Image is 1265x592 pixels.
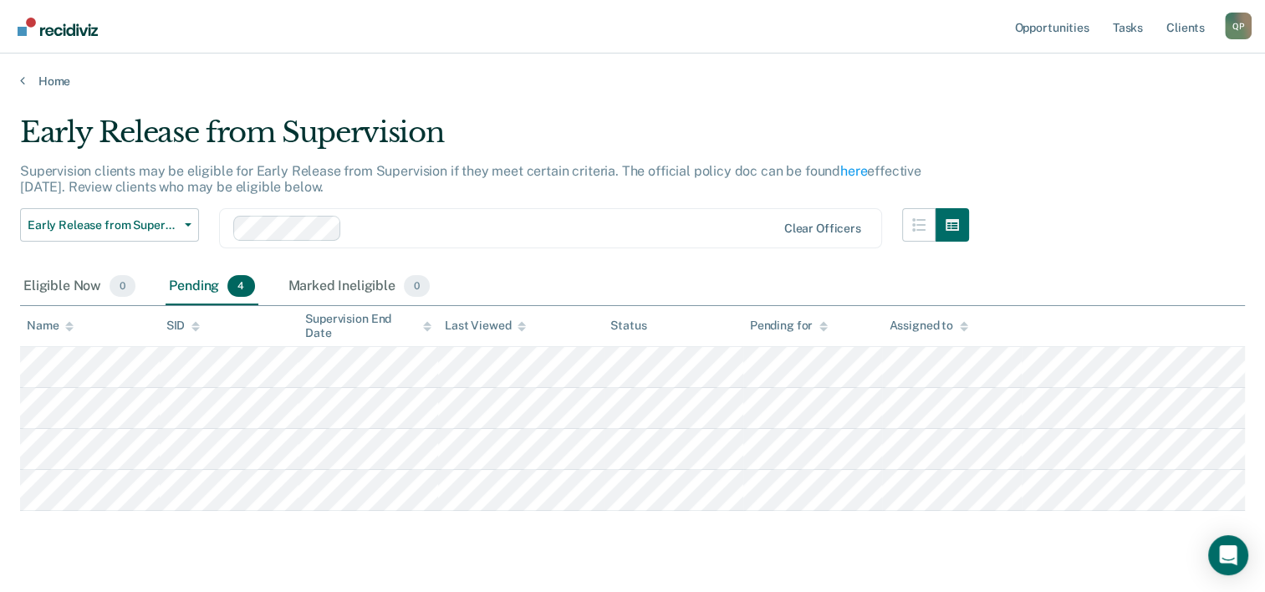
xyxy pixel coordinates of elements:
div: Early Release from Supervision [20,115,969,163]
div: Eligible Now0 [20,268,139,305]
span: 0 [404,275,430,297]
div: Clear officers [784,222,861,236]
div: SID [166,319,201,333]
p: Supervision clients may be eligible for Early Release from Supervision if they meet certain crite... [20,163,921,195]
div: Q P [1225,13,1252,39]
div: Pending for [750,319,828,333]
span: 0 [110,275,135,297]
span: 4 [227,275,254,297]
a: here [840,163,867,179]
a: Home [20,74,1245,89]
div: Open Intercom Messenger [1208,535,1248,575]
button: Profile dropdown button [1225,13,1252,39]
div: Name [27,319,74,333]
span: Early Release from Supervision [28,218,178,232]
div: Status [610,319,646,333]
div: Assigned to [889,319,967,333]
div: Supervision End Date [305,312,431,340]
img: Recidiviz [18,18,98,36]
div: Last Viewed [445,319,526,333]
div: Marked Ineligible0 [285,268,434,305]
div: Pending4 [166,268,258,305]
button: Early Release from Supervision [20,208,199,242]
